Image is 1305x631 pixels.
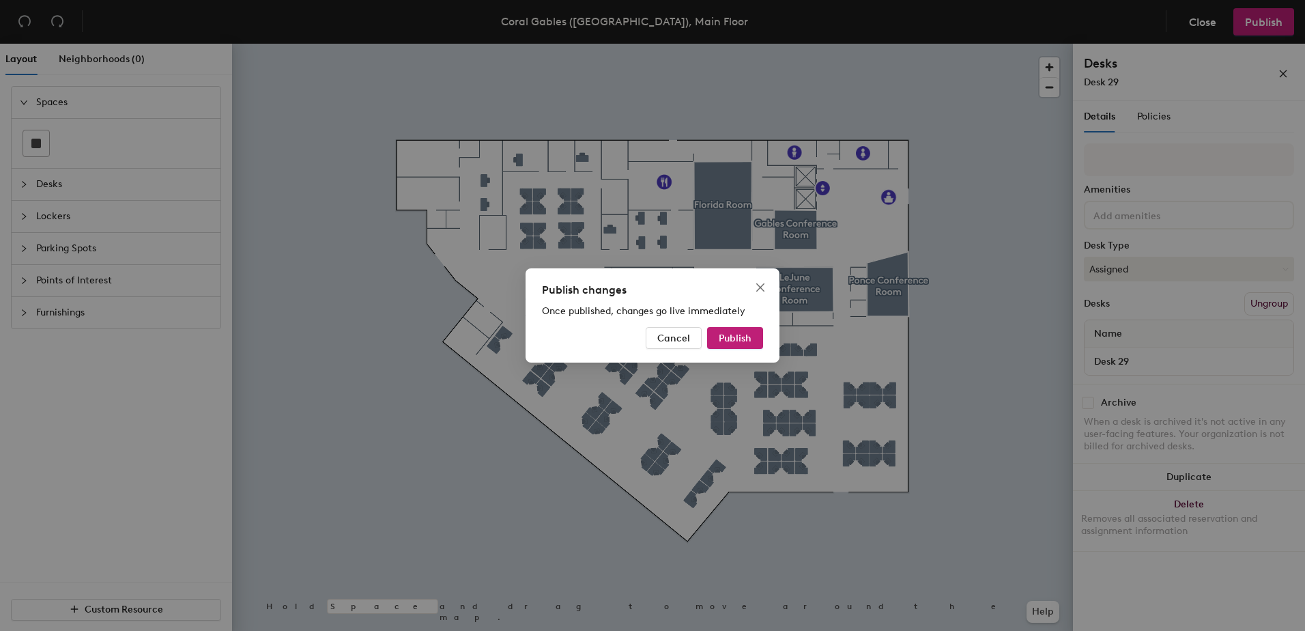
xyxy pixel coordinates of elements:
button: Publish [707,327,763,349]
span: Once published, changes go live immediately [542,305,745,317]
button: Close [749,277,771,298]
span: close [755,282,766,293]
span: Cancel [657,333,690,344]
span: Publish [719,333,751,344]
div: Publish changes [542,282,763,298]
span: Close [749,282,771,293]
button: Cancel [646,327,702,349]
